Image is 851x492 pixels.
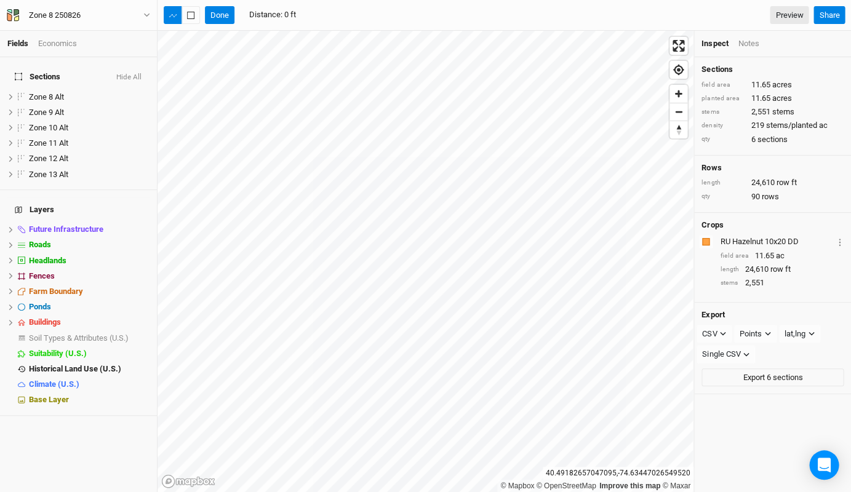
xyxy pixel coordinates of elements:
button: Crop Usage [836,234,844,248]
button: Export 6 sections [701,368,844,387]
button: Enter fullscreen [669,37,687,55]
div: 6 [701,134,844,145]
div: CSV [702,328,717,340]
button: Zone 8 250826 [6,9,151,22]
div: Fences [29,271,150,281]
div: Headlands [29,256,150,266]
div: Economics [38,38,77,49]
span: Zone 10 Alt [29,123,68,132]
div: Zone 12 Alt [29,154,150,164]
span: Zone 13 Alt [29,170,68,179]
span: Sections [15,72,60,82]
h4: Sections [701,65,844,74]
div: 24,610 [701,177,844,188]
a: Fields [7,39,28,48]
div: Historical Land Use (U.S.) [29,364,150,374]
span: Soil Types & Attributes (U.S.) [29,333,129,343]
span: Suitability (U.S.) [29,349,87,358]
div: 11.65 [701,79,844,90]
button: Done [205,6,234,25]
button: Single CSV [697,345,755,363]
span: acres [772,79,791,90]
div: Zone 8 250826 [29,9,81,22]
div: Single CSV [702,348,740,360]
div: field area [720,252,748,261]
h4: Crops [701,220,723,230]
span: Roads [29,240,51,249]
button: Zoom in [669,85,687,103]
span: row ft [770,264,790,275]
div: qty [701,135,745,144]
div: 11.65 [720,250,844,261]
button: Hide All [116,73,142,82]
div: Roads [29,240,150,250]
span: Zone 12 Alt [29,154,68,163]
button: Share [813,6,845,25]
a: Improve this map [599,482,660,490]
div: lat,lng [785,328,805,340]
div: 90 [701,191,844,202]
button: Zoom out [669,103,687,121]
div: Zone 9 Alt [29,108,150,117]
div: qty [701,192,745,201]
div: 219 [701,120,844,131]
div: planted area [701,94,745,103]
div: length [701,178,745,188]
div: Soil Types & Attributes (U.S.) [29,333,150,343]
button: CSV [697,325,732,343]
div: Zone 11 Alt [29,138,150,148]
div: Future Infrastructure [29,224,150,234]
span: Historical Land Use (U.S.) [29,364,121,373]
div: Inspect [701,38,728,49]
div: 2,551 [720,277,844,288]
div: field area [701,81,745,90]
div: Buildings [29,317,150,327]
div: Zone 8 Alt [29,92,150,102]
canvas: Map [158,31,693,492]
div: Farm Boundary [29,287,150,296]
div: Base Layer [29,395,150,405]
a: Maxar [662,482,690,490]
h4: Export [701,310,844,320]
span: Climate (U.S.) [29,379,79,389]
button: Shortcut: 2 [182,6,200,25]
span: Fences [29,271,55,280]
span: Zone 9 Alt [29,108,64,117]
button: Reset bearing to north [669,121,687,138]
div: Zone 13 Alt [29,170,150,180]
span: Zone 8 Alt [29,92,64,101]
h4: Rows [701,163,844,173]
div: density [701,121,745,130]
div: 24,610 [720,264,844,275]
span: Zone 11 Alt [29,138,68,148]
div: length [720,265,738,274]
a: Preview [770,6,809,25]
span: acres [772,93,791,104]
div: Climate (U.S.) [29,379,150,389]
div: stems [720,279,738,288]
a: Mapbox [500,482,534,490]
div: Suitability (U.S.) [29,349,150,359]
a: Mapbox logo [161,474,215,488]
span: Headlands [29,256,66,265]
div: RU Hazelnut 10x20 DD [720,236,833,247]
button: Points [734,325,777,343]
span: Base Layer [29,395,69,404]
div: Ponds [29,302,150,312]
button: Find my location [669,61,687,79]
span: ac [775,250,784,261]
div: 11.65 [701,93,844,104]
div: 40.49182657047095 , -74.63447026549520 [543,467,693,480]
span: Farm Boundary [29,287,83,296]
span: sections [757,134,787,145]
h4: Layers [7,197,150,222]
div: Points [740,328,762,340]
span: Future Infrastructure [29,224,103,234]
div: Distance : 0 ft [249,9,296,20]
span: rows [761,191,778,202]
a: OpenStreetMap [537,482,596,490]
